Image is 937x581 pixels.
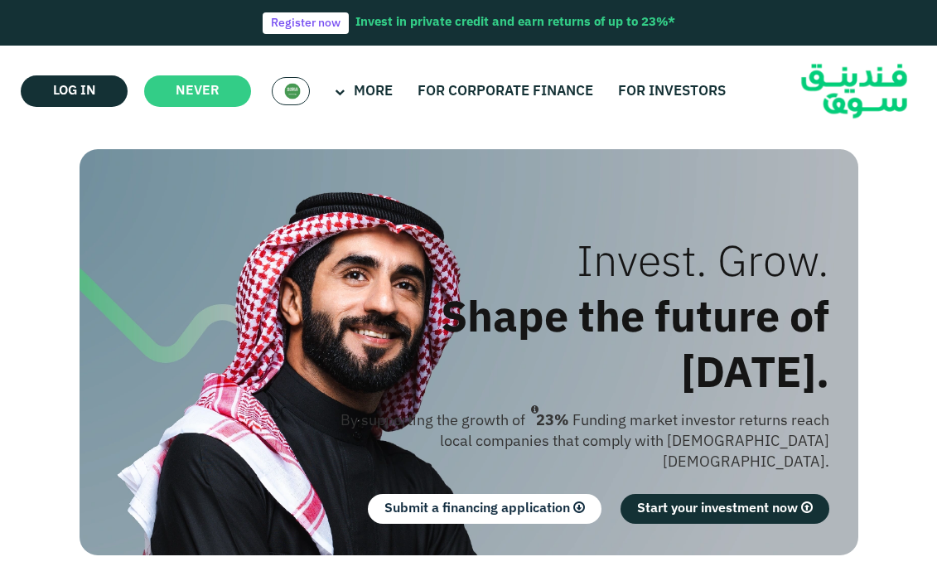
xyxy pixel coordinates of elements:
[773,50,935,133] img: Logo
[577,244,829,285] font: Invest. Grow.
[263,12,349,34] a: Register now
[413,78,597,105] a: For corporate finance
[441,299,829,396] font: Shape the future of [DATE].
[53,85,96,97] font: Log in
[355,17,675,28] font: Invest in private credit and earn returns of up to 23%*
[572,414,829,428] font: Funding market investor returns reach
[531,406,539,415] i: 23% Internal Rate of Return (Expected) ~ 15% Net Return (Expected)
[271,18,341,30] font: Register now
[621,494,829,524] a: Start your investment now
[341,414,829,470] font: By supporting the growth of local companies that comply with [DEMOGRAPHIC_DATA] [DEMOGRAPHIC_DATA].
[418,85,593,99] font: For corporate finance
[384,502,570,515] font: Submit a financing application
[637,502,798,515] font: Start your investment now
[614,78,730,105] a: For investors
[21,75,128,107] a: Log in
[176,85,220,97] font: never
[354,85,393,99] font: More
[284,83,301,99] img: SA Flag
[618,85,726,99] font: For investors
[368,494,601,524] a: Submit a financing application
[536,414,569,428] font: 23%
